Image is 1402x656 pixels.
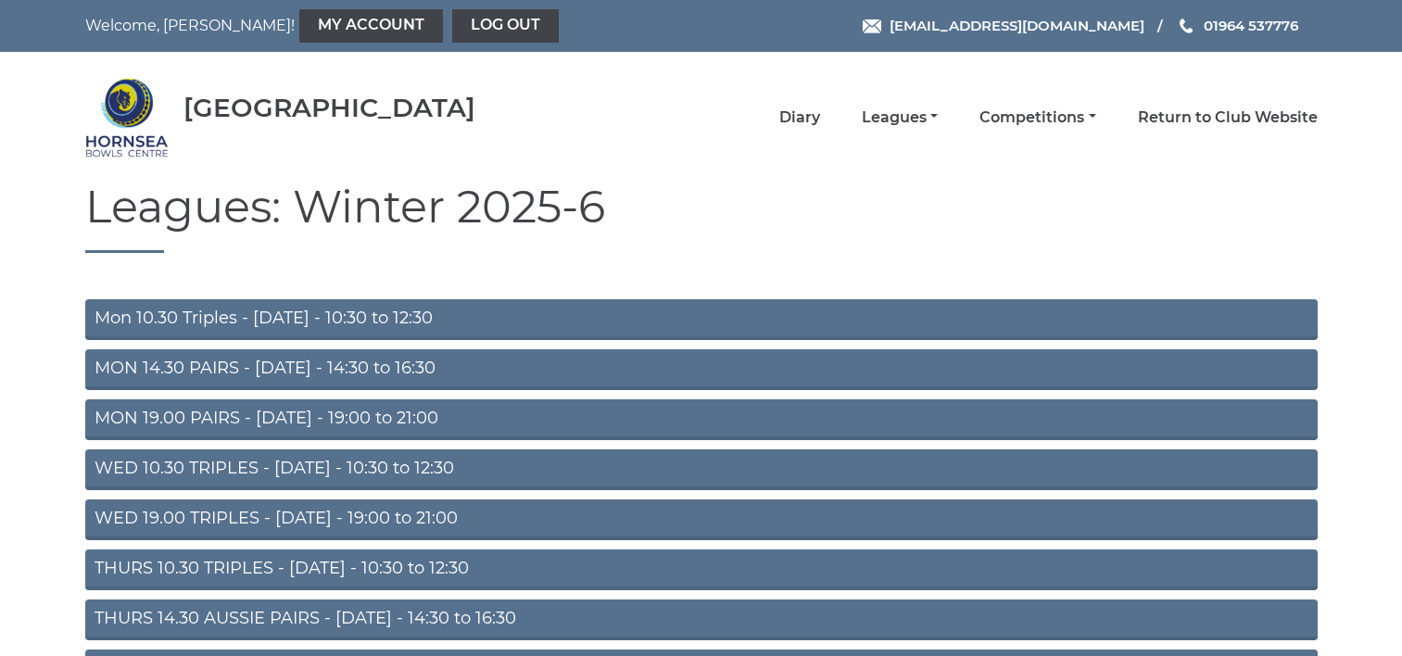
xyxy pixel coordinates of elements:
a: My Account [299,9,443,43]
span: [EMAIL_ADDRESS][DOMAIN_NAME] [890,17,1144,34]
img: Hornsea Bowls Centre [85,76,169,159]
nav: Welcome, [PERSON_NAME]! [85,9,583,43]
span: 01964 537776 [1204,17,1298,34]
img: Email [863,19,881,33]
a: Return to Club Website [1138,107,1318,128]
a: WED 19.00 TRIPLES - [DATE] - 19:00 to 21:00 [85,499,1318,540]
h1: Leagues: Winter 2025-6 [85,183,1318,253]
a: MON 14.30 PAIRS - [DATE] - 14:30 to 16:30 [85,349,1318,390]
a: MON 19.00 PAIRS - [DATE] - 19:00 to 21:00 [85,399,1318,440]
div: [GEOGRAPHIC_DATA] [183,94,475,122]
a: Email [EMAIL_ADDRESS][DOMAIN_NAME] [863,15,1144,36]
a: Diary [779,107,820,128]
a: THURS 14.30 AUSSIE PAIRS - [DATE] - 14:30 to 16:30 [85,599,1318,640]
a: Competitions [979,107,1095,128]
a: Leagues [862,107,938,128]
a: WED 10.30 TRIPLES - [DATE] - 10:30 to 12:30 [85,449,1318,490]
img: Phone us [1180,19,1193,33]
a: Mon 10.30 Triples - [DATE] - 10:30 to 12:30 [85,299,1318,340]
a: THURS 10.30 TRIPLES - [DATE] - 10:30 to 12:30 [85,549,1318,590]
a: Phone us 01964 537776 [1177,15,1298,36]
a: Log out [452,9,559,43]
